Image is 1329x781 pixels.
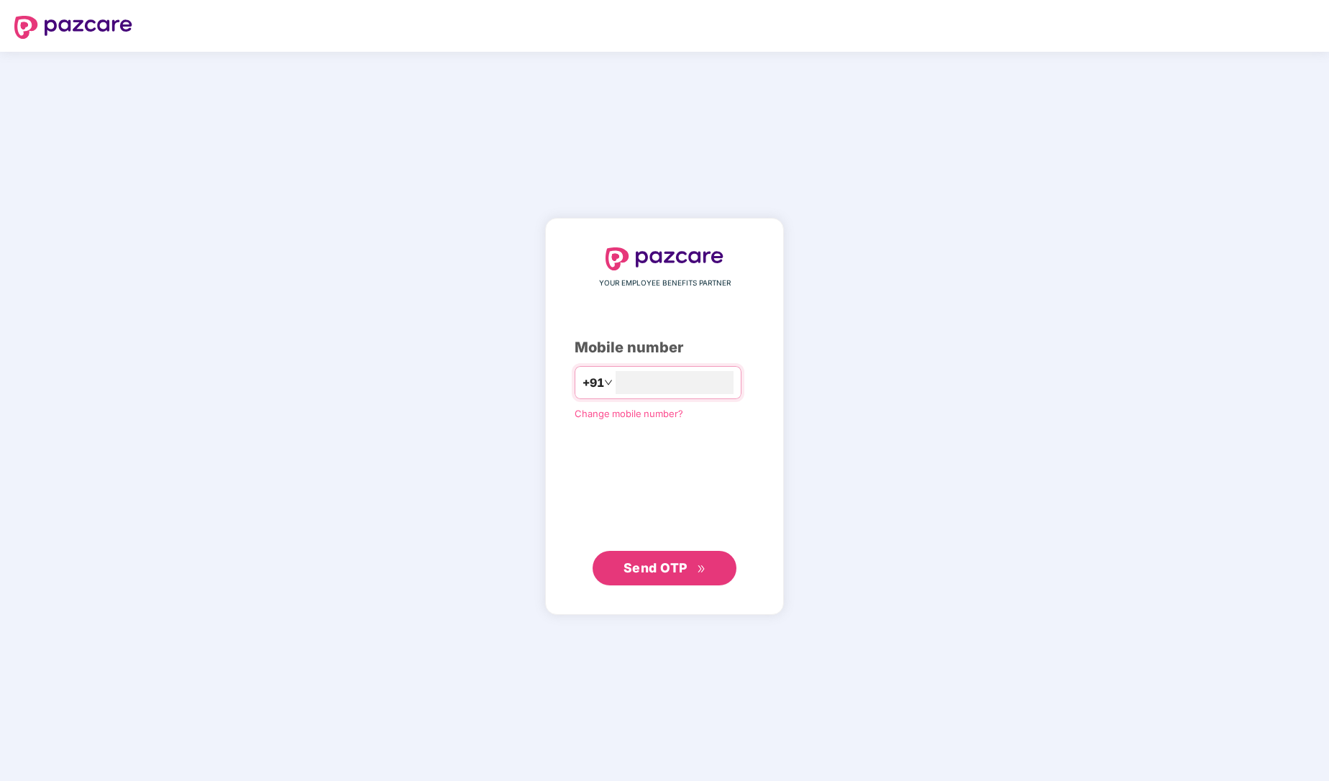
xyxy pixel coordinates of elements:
[593,551,736,585] button: Send OTPdouble-right
[624,560,688,575] span: Send OTP
[599,278,731,289] span: YOUR EMPLOYEE BENEFITS PARTNER
[14,16,132,39] img: logo
[575,337,754,359] div: Mobile number
[604,378,613,387] span: down
[575,408,683,419] a: Change mobile number?
[606,247,723,270] img: logo
[697,565,706,574] span: double-right
[583,374,604,392] span: +91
